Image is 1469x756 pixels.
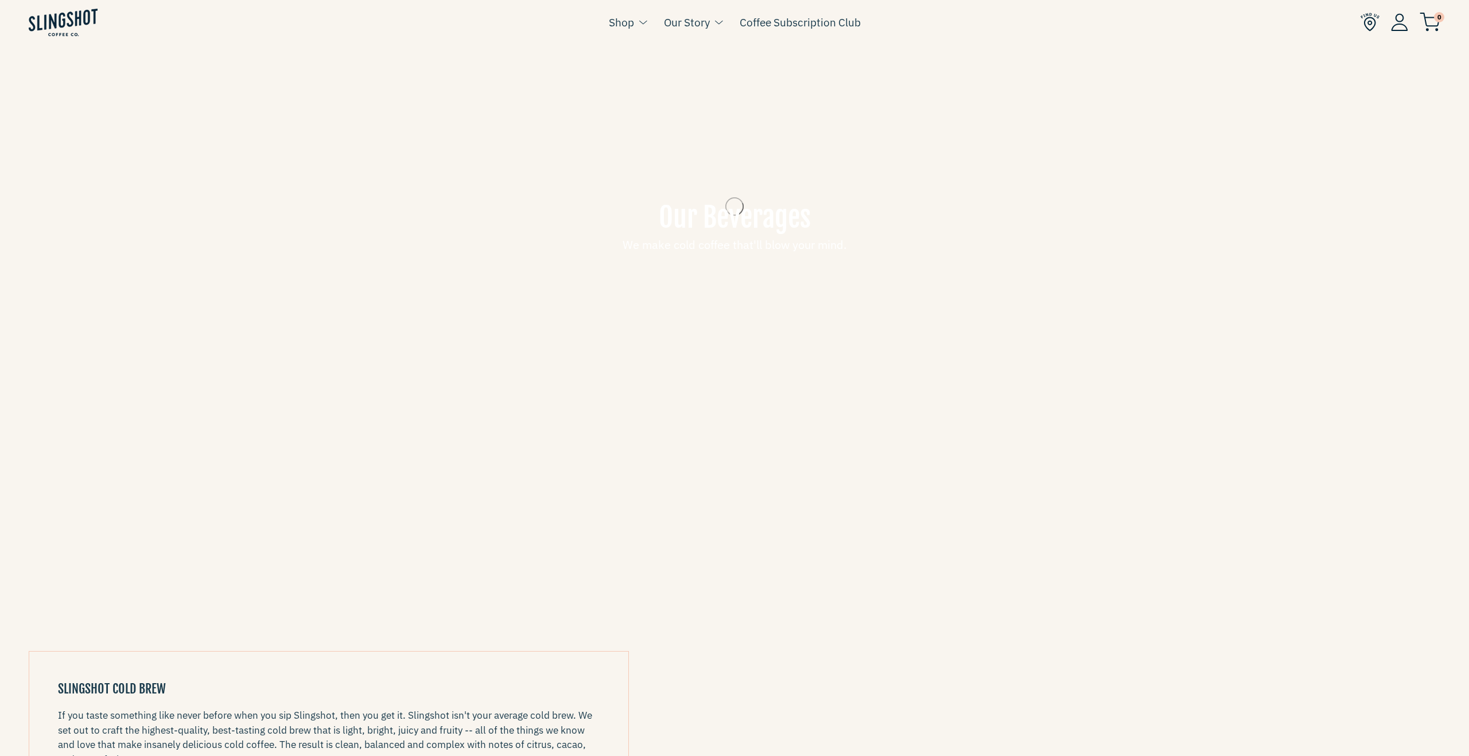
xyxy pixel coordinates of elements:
a: Our Story [664,14,710,31]
a: 0 [1420,15,1440,29]
img: Account [1391,13,1408,31]
img: Find Us [1361,13,1379,32]
h3: SLINGSHOT COLD BREW [58,680,600,698]
a: Coffee Subscription Club [740,14,861,31]
h2: We make cold coffee that'll blow your mind. [522,237,947,254]
h1: Our Beverages [522,198,947,237]
span: 0 [1434,12,1444,22]
a: Shop [609,14,634,31]
img: cart [1420,13,1440,32]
